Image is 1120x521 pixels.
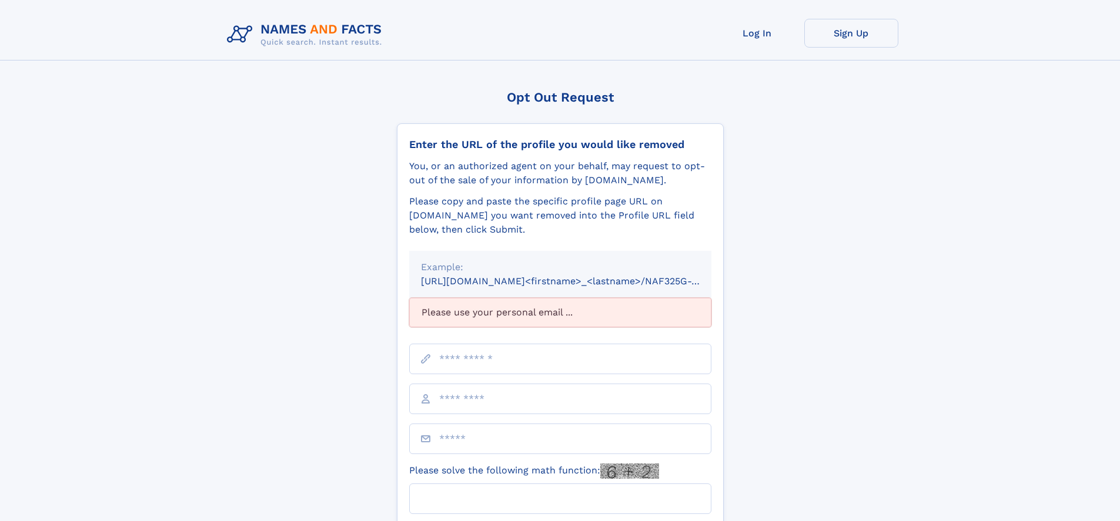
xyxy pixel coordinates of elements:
div: Opt Out Request [397,90,724,105]
small: [URL][DOMAIN_NAME]<firstname>_<lastname>/NAF325G-xxxxxxxx [421,275,734,287]
a: Log In [710,19,804,48]
div: Example: [421,260,700,274]
div: Enter the URL of the profile you would like removed [409,138,711,151]
div: Please copy and paste the specific profile page URL on [DOMAIN_NAME] you want removed into the Pr... [409,194,711,237]
img: Logo Names and Facts [222,19,392,51]
a: Sign Up [804,19,898,48]
div: You, or an authorized agent on your behalf, may request to opt-out of the sale of your informatio... [409,159,711,187]
label: Please solve the following math function: [409,463,659,479]
div: Please use your personal email ... [409,298,711,327]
